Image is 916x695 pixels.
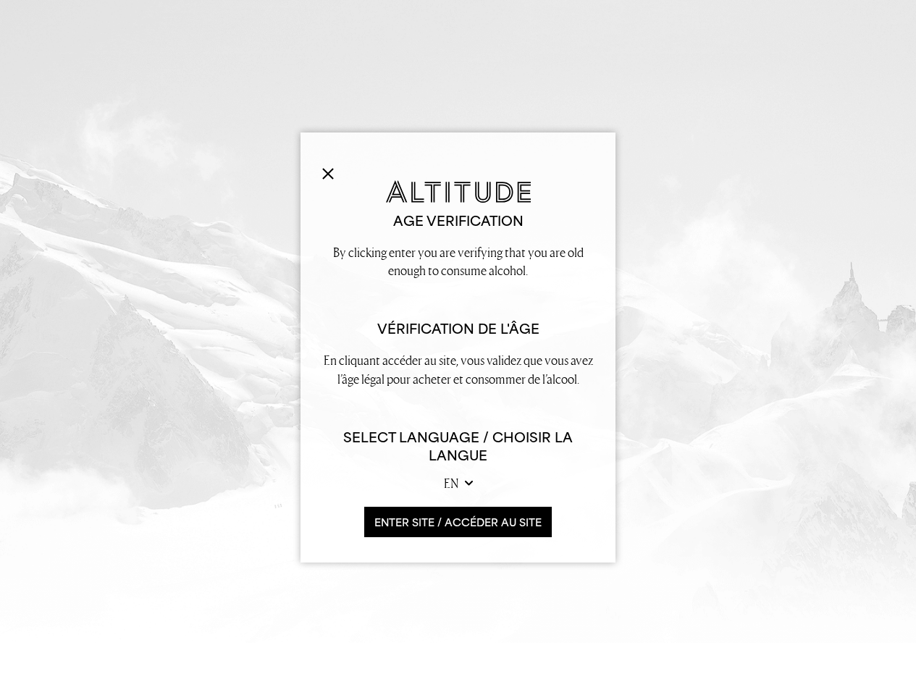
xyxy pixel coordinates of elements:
[322,320,594,338] h2: Vérification de l'âge
[364,507,552,538] button: ENTER SITE / accéder au site
[322,351,594,387] p: En cliquant accéder au site, vous validez que vous avez l’âge légal pour acheter et consommer de ...
[322,212,594,230] h2: Age verification
[386,180,531,203] img: Altitude Gin
[322,429,594,465] h6: Select Language / Choisir la langue
[322,243,594,279] p: By clicking enter you are verifying that you are old enough to consume alcohol.
[322,168,334,180] img: Close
